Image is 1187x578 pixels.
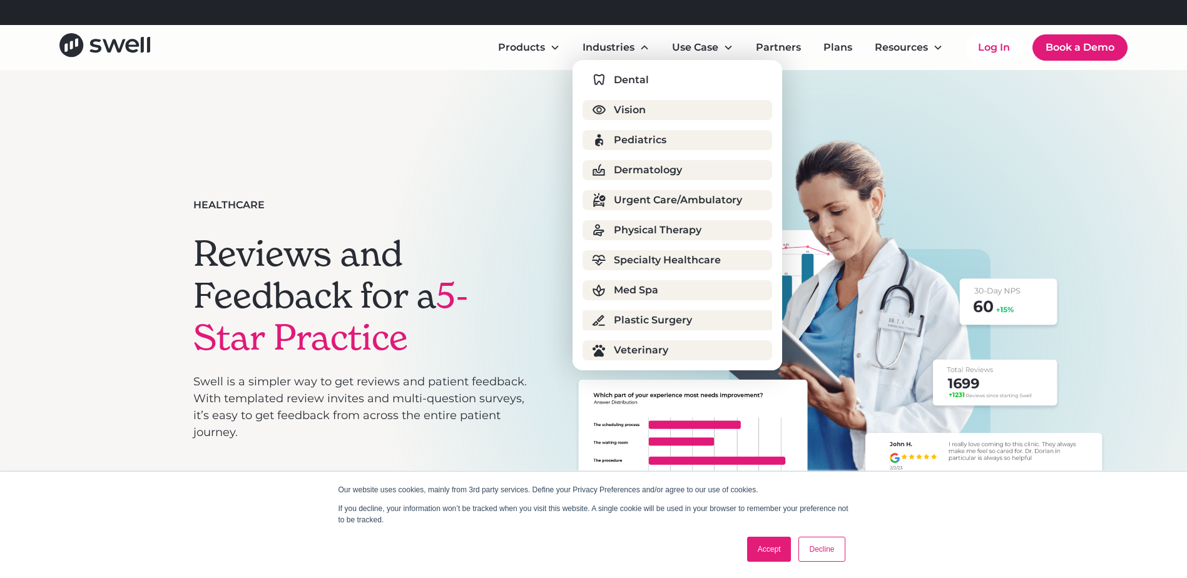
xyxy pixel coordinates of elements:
img: Female medical professional looking at an ipad [573,140,1107,519]
div: Pediatrics [614,133,666,148]
a: Urgent Care/Ambulatory [583,190,772,210]
a: Pediatrics [583,130,772,150]
div: Vision [614,103,646,118]
a: Plans [813,35,862,60]
a: Log In [965,35,1022,60]
div: Resources [865,35,953,60]
a: Partners [746,35,811,60]
a: Decline [798,537,845,562]
div: Plastic Surgery [614,313,692,328]
div: Use Case [662,35,743,60]
nav: Industries [573,60,782,370]
span: 5-Star Practice [193,273,469,360]
a: Vision [583,100,772,120]
a: Veterinary [583,340,772,360]
p: Swell is a simpler way to get reviews and patient feedback. With templated review invites and mul... [193,373,530,441]
a: Accept [747,537,792,562]
div: Use Case [672,40,718,55]
h1: Reviews and Feedback for a [193,233,530,359]
div: Resources [875,40,928,55]
div: Healthcare [193,198,265,213]
a: Dental [583,70,772,90]
div: Dental [614,73,649,88]
div: Urgent Care/Ambulatory [614,193,742,208]
a: Plastic Surgery [583,310,772,330]
a: Specialty Healthcare [583,250,772,270]
a: Med Spa [583,280,772,300]
div: Specialty Healthcare [614,253,721,268]
div: Industries [573,35,660,60]
a: Physical Therapy [583,220,772,240]
a: Dermatology [583,160,772,180]
div: Dermatology [614,163,682,178]
p: If you decline, your information won’t be tracked when you visit this website. A single cookie wi... [339,503,849,525]
div: Med Spa [614,283,658,298]
a: home [59,33,150,61]
div: Industries [583,40,634,55]
a: Book a Demo [1032,34,1128,61]
div: Products [488,35,570,60]
div: Veterinary [614,343,668,358]
div: Products [498,40,545,55]
p: Our website uses cookies, mainly from 3rd party services. Define your Privacy Preferences and/or ... [339,484,849,495]
div: Physical Therapy [614,223,701,238]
